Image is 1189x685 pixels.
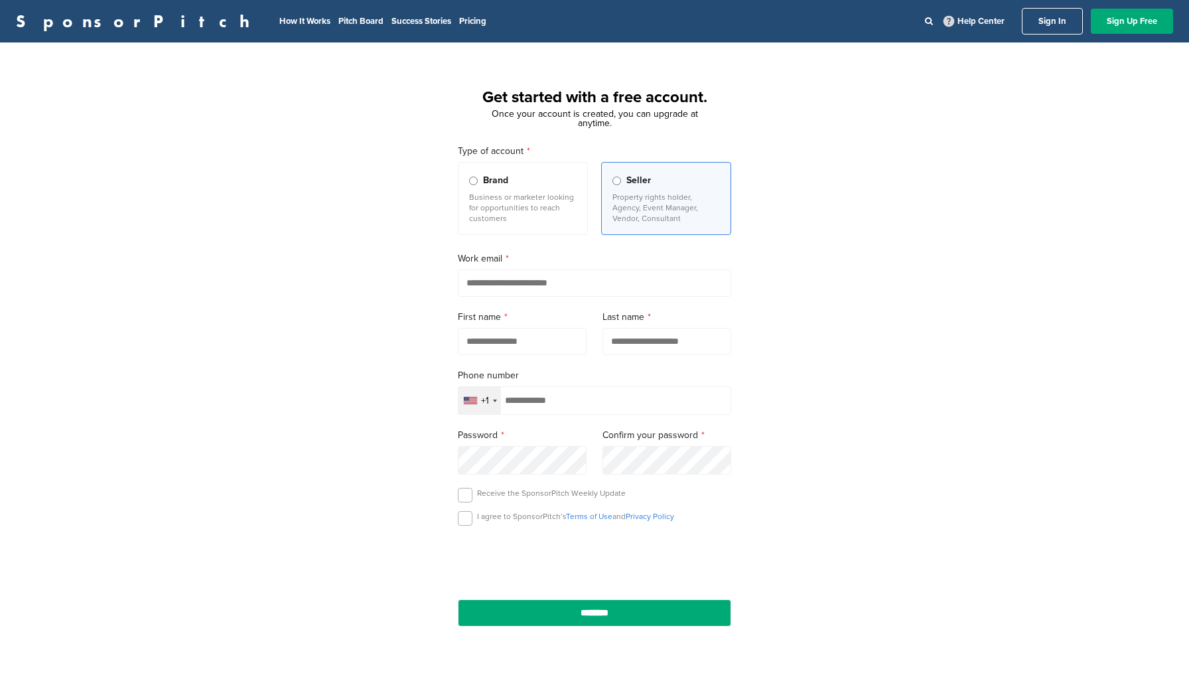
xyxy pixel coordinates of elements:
p: I agree to SponsorPitch’s and [477,511,674,522]
a: Help Center [941,13,1007,29]
a: SponsorPitch [16,13,258,30]
label: Work email [458,252,731,266]
a: Sign Up Free [1091,9,1173,34]
span: Seller [626,173,651,188]
p: Business or marketer looking for opportunities to reach customers [469,192,577,224]
label: Type of account [458,144,731,159]
iframe: reCAPTCHA [519,541,670,580]
a: Privacy Policy [626,512,674,521]
label: First name [458,310,587,325]
a: Sign In [1022,8,1083,35]
a: Terms of Use [566,512,612,521]
input: Seller Property rights holder, Agency, Event Manager, Vendor, Consultant [612,177,621,185]
div: Selected country [458,387,501,414]
label: Confirm your password [602,428,731,443]
a: Pitch Board [338,16,384,27]
a: How It Works [279,16,330,27]
a: Success Stories [391,16,451,27]
div: +1 [481,396,489,406]
a: Pricing [459,16,486,27]
h1: Get started with a free account. [442,86,747,110]
input: Brand Business or marketer looking for opportunities to reach customers [469,177,478,185]
span: Brand [483,173,508,188]
label: Phone number [458,368,731,383]
label: Last name [602,310,731,325]
label: Password [458,428,587,443]
p: Receive the SponsorPitch Weekly Update [477,488,626,498]
span: Once your account is created, you can upgrade at anytime. [492,108,698,129]
p: Property rights holder, Agency, Event Manager, Vendor, Consultant [612,192,720,224]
